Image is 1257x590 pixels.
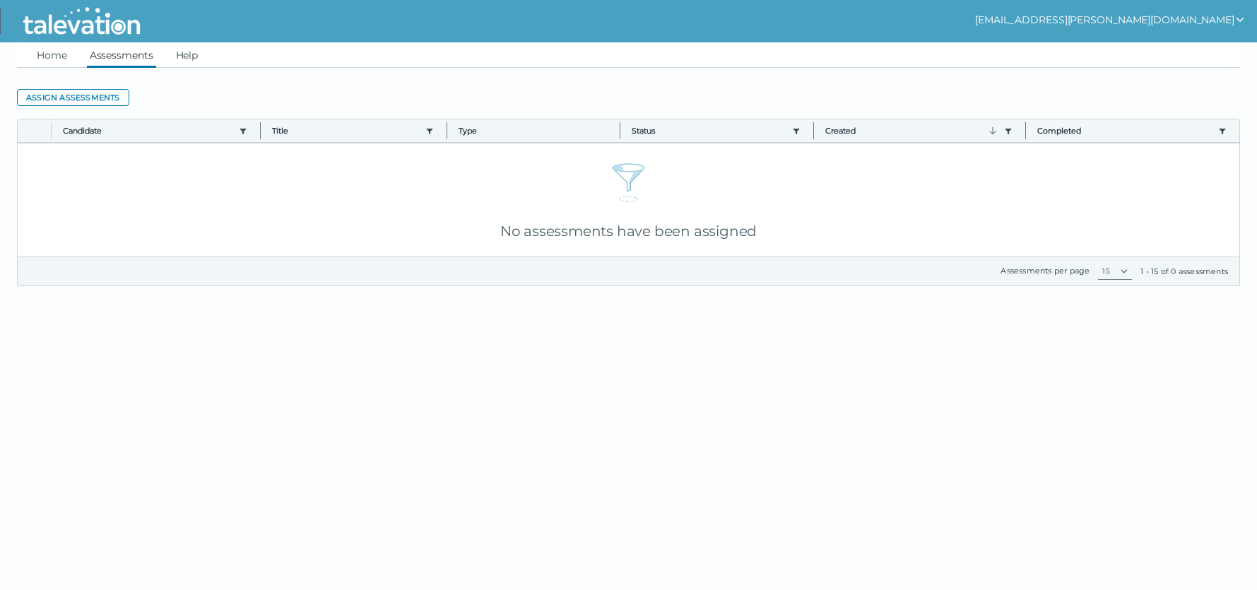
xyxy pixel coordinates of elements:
img: Talevation_Logo_Transparent_white.png [17,4,146,39]
button: Column resize handle [442,115,452,146]
a: Home [34,42,70,68]
label: Assessments per page [1001,266,1090,276]
button: Column resize handle [256,115,265,146]
a: Assessments [87,42,156,68]
button: show user actions [975,11,1246,28]
button: Candidate [63,125,233,136]
button: Title [272,125,420,136]
button: Status [632,125,786,136]
button: Column resize handle [615,115,625,146]
a: Help [173,42,201,68]
div: 1 - 15 of 0 assessments [1140,266,1228,277]
button: Column resize handle [809,115,818,146]
button: Completed [1037,125,1212,136]
button: Column resize handle [1021,115,1030,146]
span: Type [459,125,609,136]
button: Assign assessments [17,89,129,106]
button: Created [825,125,998,136]
span: No assessments have been assigned [500,223,757,240]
